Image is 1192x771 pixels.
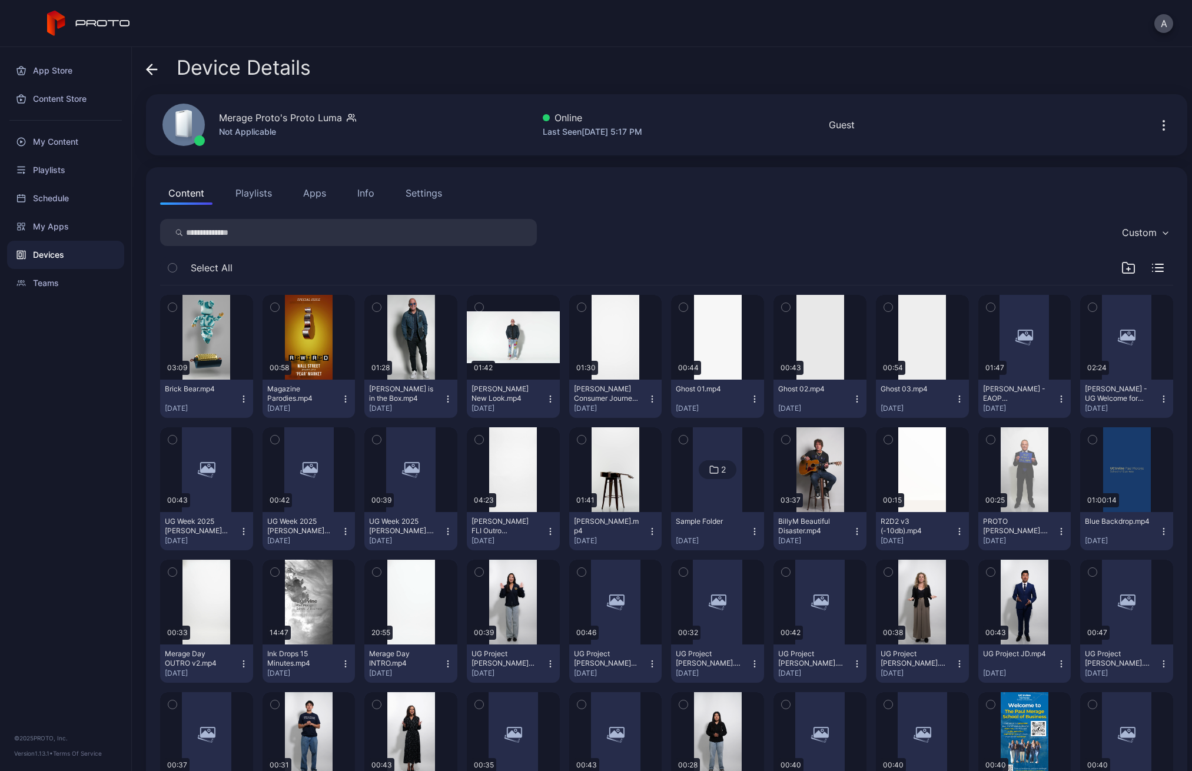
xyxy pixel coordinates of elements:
[721,464,726,475] div: 2
[369,649,434,668] div: Merage Day INTRO.mp4
[983,536,1057,546] div: [DATE]
[569,644,662,683] button: UG Project [PERSON_NAME]mp4[DATE]
[267,669,341,678] div: [DATE]
[676,669,750,678] div: [DATE]
[7,128,124,156] a: My Content
[7,57,124,85] a: App Store
[1085,669,1159,678] div: [DATE]
[983,384,1048,403] div: Ian Williamson - EAOP Welcome.mp4
[983,649,1048,659] div: UG Project JD.mp4
[773,644,866,683] button: UG Project [PERSON_NAME].mp4[DATE]
[165,649,230,668] div: Merage Day OUTRO v2.mp4
[14,750,53,757] span: Version 1.13.1 •
[472,649,536,668] div: UG Project Amber D.mp4
[671,644,764,683] button: UG Project [PERSON_NAME].mp4[DATE]
[876,380,969,418] button: Ghost 03.mp4[DATE]
[1085,384,1150,403] div: Ian Williamson - UG Welcome for 2025 Event.mp4
[7,156,124,184] a: Playlists
[267,517,332,536] div: UG Week 2025 Michelle Chun Yan Nhan.mp4
[574,669,648,678] div: [DATE]
[1080,512,1173,550] button: Blue Backdrop.mp4[DATE]
[574,404,648,413] div: [DATE]
[267,649,332,668] div: Ink Drops 15 Minutes.mp4
[778,384,843,394] div: Ghost 02.mp4
[219,125,356,139] div: Not Applicable
[472,404,546,413] div: [DATE]
[1085,517,1150,526] div: Blue Backdrop.mp4
[160,380,253,418] button: Brick Bear.mp4[DATE]
[467,512,560,550] button: [PERSON_NAME] FLI Outro Proto.mp4[DATE]
[1085,649,1150,668] div: UG Project Justin.mp4
[7,269,124,297] a: Teams
[881,404,955,413] div: [DATE]
[773,380,866,418] button: Ghost 02.mp4[DATE]
[165,384,230,394] div: Brick Bear.mp4
[983,404,1057,413] div: [DATE]
[773,512,866,550] button: BillyM Beautiful Disaster.mp4[DATE]
[160,512,253,550] button: UG Week 2025 [PERSON_NAME] [PERSON_NAME] Le.mp4[DATE]
[349,181,383,205] button: Info
[1085,536,1159,546] div: [DATE]
[263,380,356,418] button: Magazine Parodies.mp4[DATE]
[165,517,230,536] div: UG Week 2025 Clara Huyen Xuan Quy Le.mp4
[295,181,334,205] button: Apps
[369,404,443,413] div: [DATE]
[881,517,945,536] div: R2D2 v3 (-10db).mp4
[569,380,662,418] button: [PERSON_NAME] Consumer Journey 01.mp4[DATE]
[227,181,280,205] button: Playlists
[983,669,1057,678] div: [DATE]
[778,649,843,668] div: UG Project Elizabeth.mp4
[364,380,457,418] button: [PERSON_NAME] is in the Box.mp4[DATE]
[676,536,750,546] div: [DATE]
[1080,380,1173,418] button: [PERSON_NAME] - UG Welcome for 2025 Event.mp4[DATE]
[574,517,639,536] div: BillyM Silhouette.mp4
[676,384,741,394] div: Ghost 01.mp4
[7,241,124,269] a: Devices
[364,644,457,683] button: Merage Day INTRO.mp4[DATE]
[676,404,750,413] div: [DATE]
[467,644,560,683] button: UG Project [PERSON_NAME]mp4[DATE]
[364,512,457,550] button: UG Week 2025 [PERSON_NAME].mp4[DATE]
[267,404,341,413] div: [DATE]
[7,184,124,212] a: Schedule
[978,380,1071,418] button: [PERSON_NAME] - EAOP Welcome.mp4[DATE]
[876,512,969,550] button: R2D2 v3 (-10db).mp4[DATE]
[983,517,1048,536] div: PROTO Paul Merage.mp4
[369,536,443,546] div: [DATE]
[219,111,342,125] div: Merage Proto's Proto Luma
[160,181,212,205] button: Content
[1116,219,1173,246] button: Custom
[574,649,639,668] div: UG Project Amber L.mp4
[1122,227,1157,238] div: Custom
[543,125,642,139] div: Last Seen [DATE] 5:17 PM
[1154,14,1173,33] button: A
[165,669,239,678] div: [DATE]
[369,384,434,403] div: Howie Mandel is in the Box.mp4
[53,750,102,757] a: Terms Of Service
[978,512,1071,550] button: PROTO [PERSON_NAME].mp4[DATE]
[881,669,955,678] div: [DATE]
[574,384,639,403] div: Williamson Consumer Journey 01.mp4
[7,85,124,113] a: Content Store
[876,644,969,683] button: UG Project [PERSON_NAME].mp4[DATE]
[671,512,764,550] button: Sample Folder[DATE]
[263,512,356,550] button: UG Week 2025 [PERSON_NAME] [PERSON_NAME].mp4[DATE]
[165,536,239,546] div: [DATE]
[191,261,233,275] span: Select All
[543,111,642,125] div: Online
[397,181,450,205] button: Settings
[676,649,741,668] div: UG Project Cedric.mp4
[574,536,648,546] div: [DATE]
[778,404,852,413] div: [DATE]
[1085,404,1159,413] div: [DATE]
[978,644,1071,683] button: UG Project JD.mp4[DATE]
[881,384,945,394] div: Ghost 03.mp4
[829,118,855,132] div: Guest
[369,669,443,678] div: [DATE]
[676,517,741,526] div: Sample Folder
[778,536,852,546] div: [DATE]
[881,649,945,668] div: UG Project Jamee.mp4
[671,380,764,418] button: Ghost 01.mp4[DATE]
